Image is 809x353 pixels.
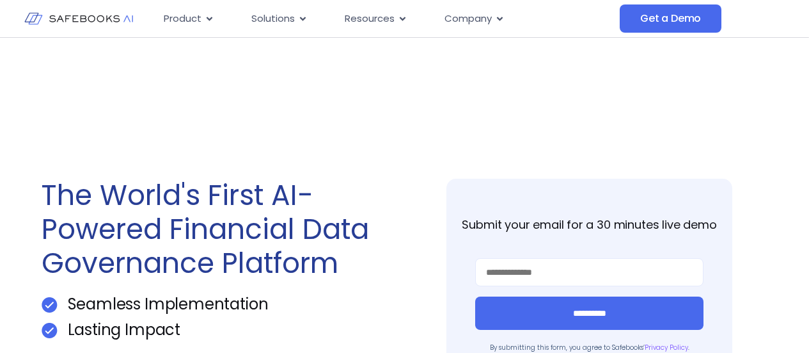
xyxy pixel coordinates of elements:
[68,297,269,312] p: Seamless Implementation
[42,297,58,313] img: Get a Demo 1
[345,12,395,26] span: Resources
[153,6,620,31] nav: Menu
[620,4,721,33] a: Get a Demo
[153,6,620,31] div: Menu Toggle
[42,323,58,338] img: Get a Demo 1
[640,12,701,25] span: Get a Demo
[251,12,295,26] span: Solutions
[68,322,180,338] p: Lasting Impact
[645,343,688,352] a: Privacy Policy
[462,217,716,233] strong: Submit your email for a 30 minutes live demo
[475,343,703,352] p: By submitting this form, you agree to Safebooks’ .
[444,12,492,26] span: Company
[164,12,201,26] span: Product
[42,179,398,280] h1: The World's First AI-Powered Financial Data Governance Platform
